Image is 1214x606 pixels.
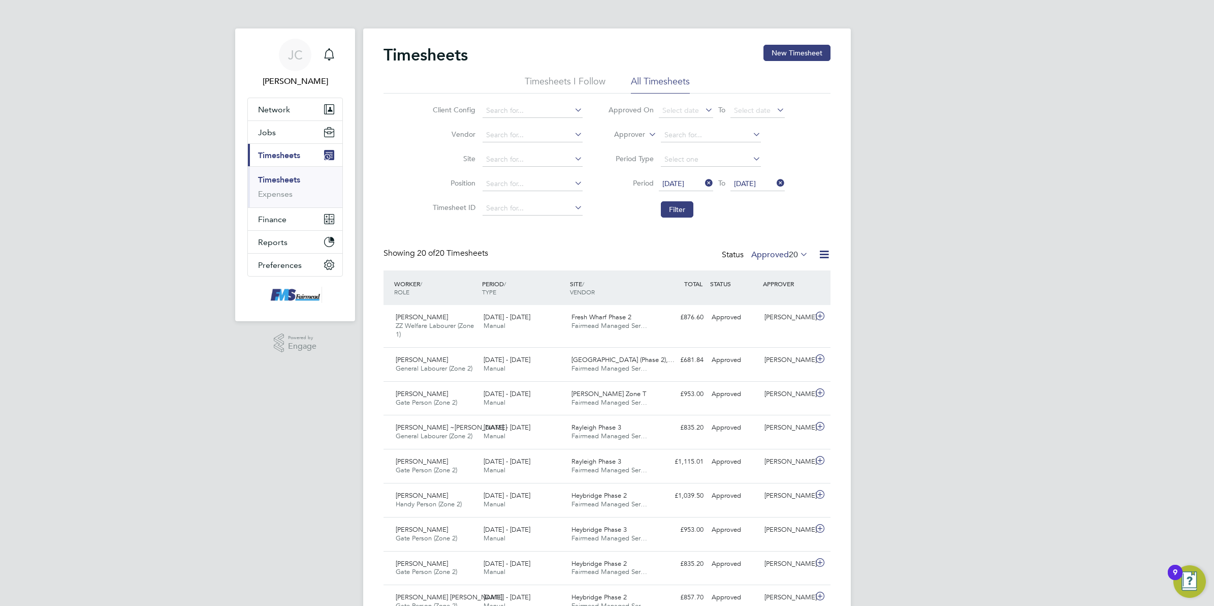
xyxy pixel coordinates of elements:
span: Rayleigh Phase 3 [571,457,621,466]
div: £835.20 [655,556,708,572]
div: PERIOD [480,275,567,301]
span: [DATE] [734,179,756,188]
div: [PERSON_NAME] [760,488,813,504]
span: [DATE] - [DATE] [484,313,530,321]
span: Heybridge Phase 3 [571,525,627,534]
div: [PERSON_NAME] [760,309,813,326]
span: Fairmead Managed Ser… [571,432,647,440]
input: Search for... [483,177,583,191]
label: Period [608,178,654,188]
span: Fairmead Managed Ser… [571,364,647,373]
span: Fairmead Managed Ser… [571,398,647,407]
span: [DATE] - [DATE] [484,525,530,534]
div: £857.70 [655,589,708,606]
div: SITE [567,275,655,301]
input: Search for... [483,104,583,118]
span: Manual [484,567,505,576]
div: £681.84 [655,352,708,369]
span: Rayleigh Phase 3 [571,423,621,432]
button: Preferences [248,254,342,276]
li: Timesheets I Follow [525,75,605,94]
span: TYPE [482,288,496,296]
span: [PERSON_NAME] [396,313,448,321]
span: Reports [258,237,287,247]
div: [PERSON_NAME] [760,419,813,436]
span: ROLE [394,288,409,296]
div: APPROVER [760,275,813,293]
span: To [715,103,728,116]
div: Approved [708,556,760,572]
span: Powered by [288,334,316,342]
span: Fairmead Managed Ser… [571,500,647,508]
span: Finance [258,215,286,224]
h2: Timesheets [384,45,468,65]
span: Manual [484,432,505,440]
span: [PERSON_NAME] [396,389,448,398]
input: Search for... [483,128,583,142]
button: Jobs [248,121,342,143]
button: Finance [248,208,342,230]
label: Vendor [430,130,475,139]
button: New Timesheet [763,45,830,61]
span: Fairmead Managed Ser… [571,567,647,576]
div: £953.00 [655,522,708,538]
span: [DATE] - [DATE] [484,423,530,432]
div: Status [722,248,810,262]
label: Site [430,154,475,163]
span: VENDOR [570,288,595,296]
label: Approved On [608,105,654,114]
span: [DATE] - [DATE] [484,593,530,601]
span: [PERSON_NAME] [396,525,448,534]
div: [PERSON_NAME] [760,352,813,369]
div: Showing [384,248,490,259]
span: [PERSON_NAME] [396,355,448,364]
div: [PERSON_NAME] [760,589,813,606]
div: STATUS [708,275,760,293]
li: All Timesheets [631,75,690,94]
div: Approved [708,589,760,606]
span: [PERSON_NAME] ~[PERSON_NAME] [396,423,507,432]
img: f-mead-logo-retina.png [268,287,322,303]
a: Expenses [258,189,293,199]
div: Timesheets [248,166,342,207]
span: Gate Person (Zone 2) [396,466,457,474]
input: Search for... [483,201,583,216]
div: [PERSON_NAME] [760,522,813,538]
div: [PERSON_NAME] [760,386,813,403]
span: General Labourer (Zone 2) [396,432,472,440]
div: WORKER [392,275,480,301]
input: Search for... [661,128,761,142]
div: 9 [1173,572,1177,586]
span: TOTAL [684,280,702,288]
a: Powered byEngage [274,334,317,353]
button: Open Resource Center, 9 new notifications [1173,565,1206,598]
span: Heybridge Phase 2 [571,491,627,500]
span: [DATE] - [DATE] [484,389,530,398]
span: Fairmead Managed Ser… [571,466,647,474]
label: Timesheet ID [430,203,475,212]
span: [DATE] - [DATE] [484,457,530,466]
span: [DATE] - [DATE] [484,559,530,568]
a: JC[PERSON_NAME] [247,39,343,87]
label: Position [430,178,475,188]
span: 20 of [417,248,435,258]
span: / [504,280,506,288]
div: [PERSON_NAME] [760,453,813,470]
div: £876.60 [655,309,708,326]
a: Go to home page [247,287,343,303]
button: Timesheets [248,144,342,166]
nav: Main navigation [235,28,355,321]
span: [DATE] - [DATE] [484,491,530,500]
span: General Labourer (Zone 2) [396,364,472,373]
div: Approved [708,419,760,436]
input: Select one [661,153,761,167]
span: Network [258,105,290,114]
span: [PERSON_NAME] [396,491,448,500]
span: Heybridge Phase 2 [571,559,627,568]
span: Timesheets [258,150,300,160]
div: Approved [708,488,760,504]
span: 20 Timesheets [417,248,488,258]
button: Network [248,98,342,120]
label: Client Config [430,105,475,114]
span: Preferences [258,260,302,270]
